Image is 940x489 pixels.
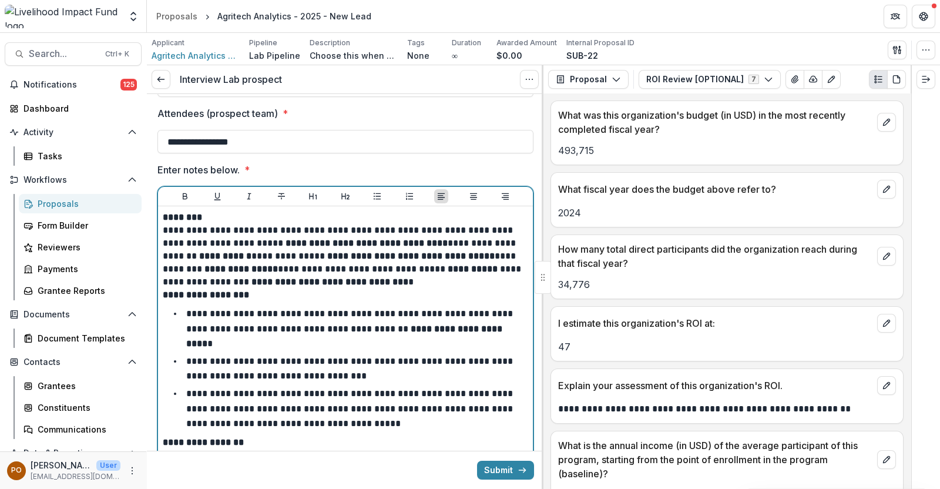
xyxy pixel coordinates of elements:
p: 493,715 [558,143,896,158]
p: 47 [558,340,896,354]
p: What is the annual income (in USD) of the average participant of this program, starting from the ... [558,438,872,481]
button: Edit as form [822,70,841,89]
button: Heading 1 [306,189,320,203]
p: Duration [452,38,481,48]
a: Form Builder [19,216,142,235]
span: Documents [23,310,123,320]
p: User [96,460,120,471]
a: Dashboard [5,99,142,118]
div: Payments [38,263,132,275]
a: Constituents [19,398,142,417]
nav: breadcrumb [152,8,376,25]
button: Bold [178,189,192,203]
div: Tasks [38,150,132,162]
button: Options [520,70,539,89]
button: Align Center [466,189,481,203]
button: Open Activity [5,123,142,142]
button: edit [877,450,896,469]
p: Choose this when adding a new proposal to the first stage of a pipeline. [310,49,398,62]
p: SUB-22 [566,49,598,62]
p: Applicant [152,38,184,48]
p: What was this organization's budget (in USD) in the most recently completed fiscal year? [558,108,872,136]
a: Document Templates [19,329,142,348]
button: Notifications125 [5,75,142,94]
span: Workflows [23,175,123,185]
button: Bullet List [370,189,384,203]
p: None [407,49,429,62]
a: Proposals [19,194,142,213]
div: Constituents [38,401,132,414]
p: Awarded Amount [496,38,557,48]
p: Lab Pipeline [249,49,300,62]
div: Peige Omondi [11,467,22,474]
div: Reviewers [38,241,132,253]
button: edit [877,113,896,132]
span: Activity [23,128,123,138]
button: Partners [884,5,907,28]
button: Get Help [912,5,935,28]
p: $0.00 [496,49,522,62]
button: Open Workflows [5,170,142,189]
p: [EMAIL_ADDRESS][DOMAIN_NAME] [31,471,120,482]
button: Align Right [498,189,512,203]
p: Enter notes below. [157,163,240,177]
button: Open entity switcher [125,5,142,28]
a: Agritech Analytics Limited [152,49,240,62]
div: Ctrl + K [103,48,132,61]
button: More [125,464,139,478]
button: ROI Review [OPTIONAL]7 [639,70,781,89]
div: Agritech Analytics - 2025 - New Lead [217,10,371,22]
div: Proposals [156,10,197,22]
div: Grantee Reports [38,284,132,297]
a: Proposals [152,8,202,25]
button: Heading 2 [338,189,352,203]
div: Document Templates [38,332,132,344]
img: Livelihood Impact Fund logo [5,5,120,28]
p: Internal Proposal ID [566,38,634,48]
span: Notifications [23,80,120,90]
button: edit [877,314,896,333]
div: Dashboard [23,102,132,115]
button: Align Left [434,189,448,203]
span: 125 [120,79,137,91]
button: Strike [274,189,288,203]
button: Open Data & Reporting [5,444,142,463]
p: Description [310,38,350,48]
button: Submit [477,461,534,480]
a: Payments [19,259,142,279]
p: Pipeline [249,38,277,48]
span: Data & Reporting [23,448,123,458]
button: Plaintext view [869,70,888,89]
button: PDF view [887,70,906,89]
p: ∞ [452,49,458,62]
button: edit [877,376,896,395]
a: Tasks [19,146,142,166]
h3: Interview Lab prospect [180,74,282,85]
p: 34,776 [558,277,896,292]
a: Grantees [19,376,142,396]
button: edit [877,180,896,199]
a: Communications [19,420,142,439]
p: How many total direct participants did the organization reach during that fiscal year? [558,242,872,270]
p: 2024 [558,206,896,220]
div: Form Builder [38,219,132,232]
p: Attendees (prospect team) [157,106,278,120]
button: Proposal [548,70,629,89]
p: I estimate this organization's ROI at: [558,316,872,330]
span: Contacts [23,357,123,367]
p: What fiscal year does the budget above refer to? [558,182,872,196]
button: Expand right [916,70,935,89]
button: edit [877,247,896,266]
a: Grantee Reports [19,281,142,300]
a: Reviewers [19,237,142,257]
button: Italicize [242,189,256,203]
p: [PERSON_NAME] [31,459,92,471]
button: Search... [5,42,142,66]
p: Explain your assessment of this organization's ROI. [558,379,872,393]
span: Search... [29,48,98,59]
div: Grantees [38,380,132,392]
button: Open Contacts [5,353,142,371]
button: View Attached Files [785,70,804,89]
button: Open Documents [5,305,142,324]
